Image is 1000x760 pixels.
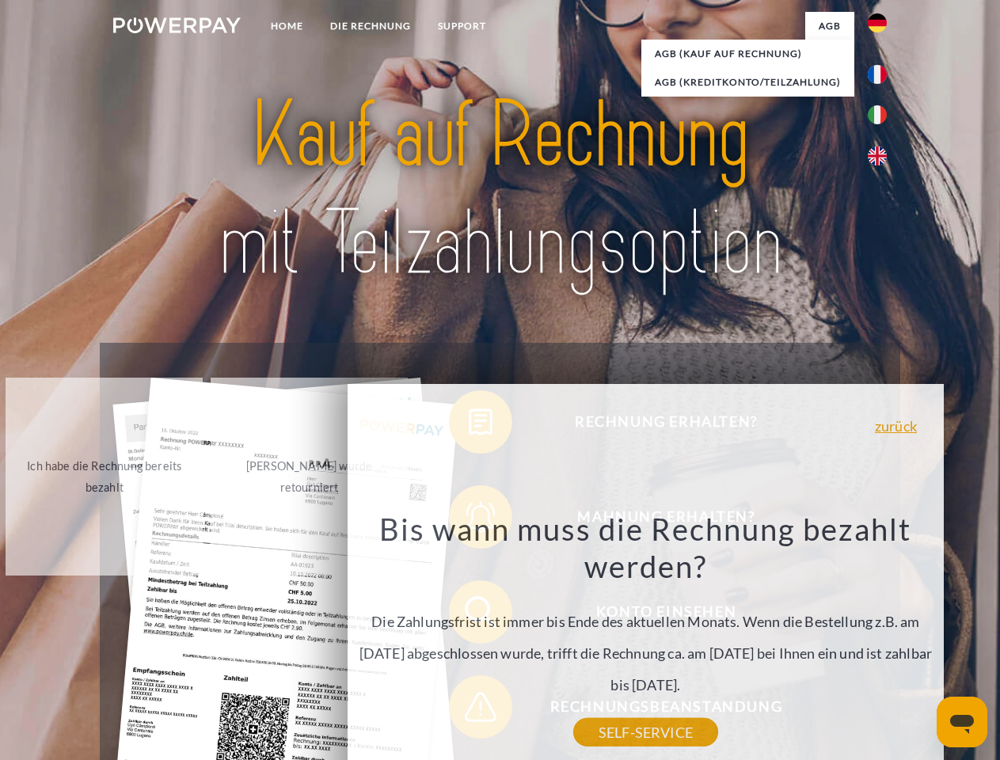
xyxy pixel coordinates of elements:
div: Die Zahlungsfrist ist immer bis Ende des aktuellen Monats. Wenn die Bestellung z.B. am [DATE] abg... [357,510,935,732]
iframe: Schaltfläche zum Öffnen des Messaging-Fensters [937,697,987,747]
img: logo-powerpay-white.svg [113,17,241,33]
img: title-powerpay_de.svg [151,76,849,303]
a: AGB (Kreditkonto/Teilzahlung) [641,68,854,97]
img: fr [868,65,887,84]
h3: Bis wann muss die Rechnung bezahlt werden? [357,510,935,586]
a: Home [257,12,317,40]
img: de [868,13,887,32]
img: it [868,105,887,124]
a: agb [805,12,854,40]
a: DIE RECHNUNG [317,12,424,40]
a: SUPPORT [424,12,500,40]
div: Ich habe die Rechnung bereits bezahlt [15,455,193,498]
a: AGB (Kauf auf Rechnung) [641,40,854,68]
a: SELF-SERVICE [573,718,718,747]
div: [PERSON_NAME] wurde retourniert [220,455,398,498]
img: en [868,146,887,165]
a: zurück [875,419,917,433]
